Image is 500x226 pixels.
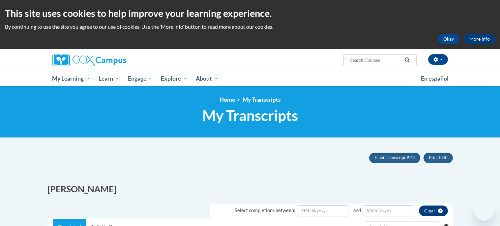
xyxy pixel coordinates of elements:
[402,56,412,64] button: Search
[202,107,298,124] span: My Transcripts
[99,75,119,83] span: Learn
[474,200,495,221] iframe: Button to launch messaging window
[353,207,361,213] span: and
[297,205,348,216] input: Date Input
[47,183,245,195] h2: [PERSON_NAME]
[421,75,449,82] span: En español
[52,54,178,66] a: Cox Campus
[349,56,402,64] input: Search Courses
[235,207,295,213] span: Select completions between:
[48,71,95,86] a: My Learning
[363,205,414,216] input: Date Input
[161,75,187,83] span: Explore
[429,155,447,160] span: Print PDF
[191,71,222,86] a: About
[5,23,495,30] p: By continuing to use the site you agree to our use of cookies. Use the ‘More info’ button to read...
[464,34,495,44] a: More Info
[196,75,218,83] span: About
[243,96,281,103] span: My Transcripts
[424,153,453,163] button: Print PDF
[428,54,448,65] button: Account Settings
[374,155,415,160] span: Email Transcript PDF
[5,7,495,20] h2: This site uses cookies to help improve your learning experience.
[52,54,126,66] img: Cox Campus
[369,153,420,163] button: Email Transcript PDF
[52,75,90,83] span: My Learning
[128,75,153,83] span: Engage
[417,72,453,86] a: En español
[438,34,459,44] button: Okay
[157,71,191,86] a: Explore
[419,206,448,216] button: clear
[43,71,458,86] div: Main menu
[94,71,124,86] a: Learn
[124,71,157,86] a: Engage
[220,96,235,103] a: Home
